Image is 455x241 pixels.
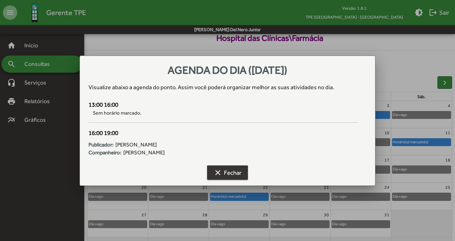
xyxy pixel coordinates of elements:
div: 13:00 16:00 [88,100,358,110]
strong: Companheiro: [88,149,121,157]
button: Fechar [207,165,248,180]
span: Sem horário marcado. [88,109,358,117]
div: Visualize abaixo a agenda do ponto . Assim você poderá organizar melhor as suas atividades no dia. [88,83,367,92]
strong: Publicador: [88,141,114,149]
div: 16:00 19:00 [88,129,358,138]
span: Agenda do dia ([DATE]) [168,64,287,76]
span: [PERSON_NAME] [123,149,165,157]
span: [PERSON_NAME] [115,141,157,149]
mat-icon: clear [214,168,222,177]
span: Fechar [214,166,241,179]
